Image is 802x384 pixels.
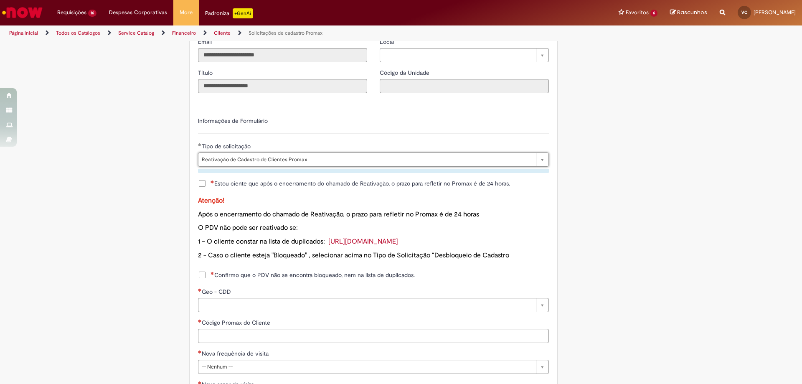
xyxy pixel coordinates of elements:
span: Necessários [198,288,202,292]
a: Rascunhos [670,9,707,17]
img: ServiceNow [1,4,44,21]
a: Cliente [214,30,231,36]
span: Requisições [57,8,86,17]
p: +GenAi [233,8,253,18]
a: Service Catalog [118,30,154,36]
a: Todos os Catálogos [56,30,100,36]
span: -- Nenhum -- [202,360,532,374]
span: Geo - CDD [202,288,233,295]
span: Rascunhos [677,8,707,16]
span: Necessários [198,350,202,353]
span: Necessários [211,272,214,275]
a: Limpar campo Local [380,48,549,62]
ul: Trilhas de página [6,25,528,41]
span: Local [380,38,396,46]
span: VC [741,10,747,15]
span: Obrigatório Preenchido [198,143,202,146]
span: Nova frequência de visita [202,350,270,357]
span: O PDV não pode ser reativado se: [198,224,298,232]
a: Financeiro [172,30,196,36]
input: Código Promax do Cliente [198,329,549,343]
a: Limpar campo Geo - CDD [198,298,549,312]
span: Despesas Corporativas [109,8,167,17]
label: Somente leitura - Email [198,38,213,46]
span: 2 - Caso o cliente esteja "Bloqueado" , selecionar acima no Tipo de Solicitação “Desbloqueio de C... [198,251,509,259]
span: Somente leitura - Título [198,69,214,76]
span: Estou ciente que após o encerramento do chamado de Reativação, o prazo para refletir no Promax é ... [211,179,510,188]
span: Favoritos [626,8,649,17]
input: Título [198,79,367,93]
label: Somente leitura - Código da Unidade [380,69,431,77]
a: Solicitações de cadastro Promax [249,30,322,36]
span: Reativação de Cadastro de Clientes Promax [202,153,532,166]
a: Página inicial [9,30,38,36]
span: Tipo de solicitação [202,142,252,150]
label: Somente leitura - Título [198,69,214,77]
span: Após o encerramento do chamado de Reativação, o prazo para refletir no Promax é de 24 horas [198,210,479,219]
span: [PERSON_NAME] [754,9,796,16]
label: Informações de Formulário [198,117,268,125]
input: Código da Unidade [380,79,549,93]
span: Confirmo que o PDV não se encontra bloqueado, nem na lista de duplicados. [211,271,415,279]
span: Necessários [211,180,214,183]
span: 1 – O cliente constar na lista de duplicados: [198,237,325,246]
span: 16 [88,10,96,17]
input: Email [198,48,367,62]
span: More [180,8,193,17]
span: Atenção! [198,196,224,205]
span: Código Promax do Cliente [202,319,272,326]
span: 6 [650,10,657,17]
a: [URL][DOMAIN_NAME] [328,237,398,246]
div: Padroniza [205,8,253,18]
span: Somente leitura - Código da Unidade [380,69,431,76]
span: Necessários [198,319,202,323]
